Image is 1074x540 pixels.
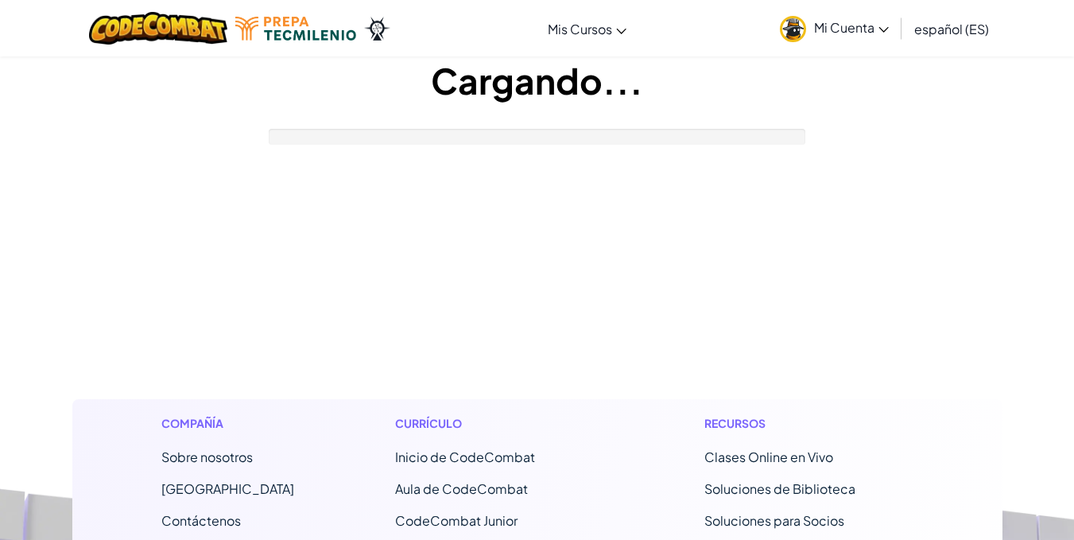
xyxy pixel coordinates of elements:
a: español (ES) [906,7,997,50]
a: CodeCombat Junior [395,512,518,529]
span: Mis Cursos [548,21,612,37]
a: Soluciones para Socios [704,512,844,529]
a: Mis Cursos [540,7,634,50]
img: avatar [780,16,806,42]
img: Tecmilenio logo [235,17,356,41]
a: Sobre nosotros [161,449,253,465]
a: Aula de CodeCombat [395,480,528,497]
h1: Currículo [395,415,604,432]
a: [GEOGRAPHIC_DATA] [161,480,294,497]
span: Contáctenos [161,512,241,529]
a: Soluciones de Biblioteca [704,480,855,497]
h1: Recursos [704,415,913,432]
img: CodeCombat logo [89,12,228,45]
span: Mi Cuenta [814,19,889,36]
a: Mi Cuenta [772,3,897,53]
img: Ozaria [364,17,390,41]
a: Clases Online en Vivo [704,449,833,465]
span: Inicio de CodeCombat [395,449,535,465]
span: español (ES) [914,21,989,37]
h1: Compañía [161,415,294,432]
